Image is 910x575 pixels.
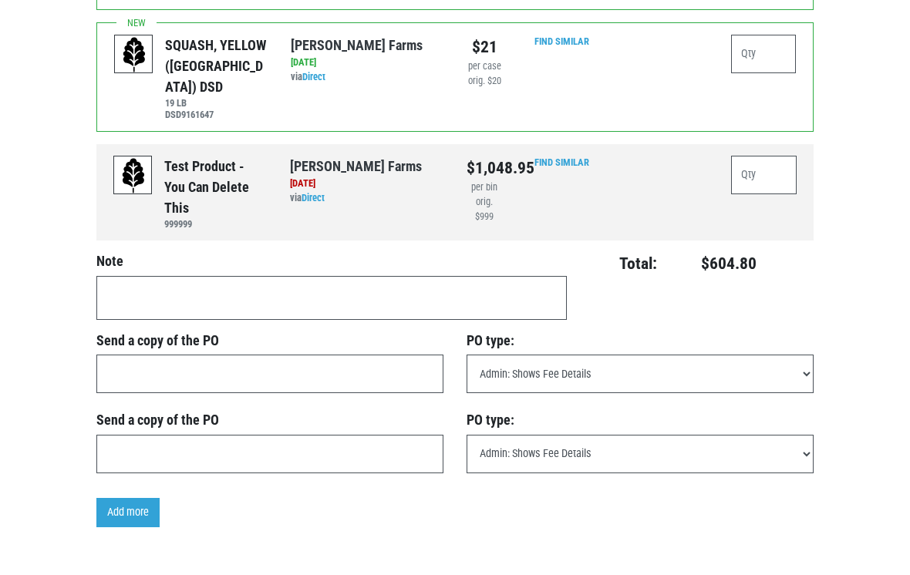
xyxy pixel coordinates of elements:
h3: Send a copy of the PO [96,412,443,429]
a: Find Similar [534,35,589,47]
input: Qty [731,156,796,194]
div: [DATE] [290,177,443,191]
h3: PO type: [467,332,814,349]
img: placeholder-variety-43d6402dacf2d531de610a020419775a.svg [114,156,153,195]
a: Direct [302,192,325,203]
h6: DSD9161647 [165,109,267,120]
input: Qty [731,35,796,73]
h6: 999999 [164,218,267,230]
a: Add more [96,498,160,527]
h3: Send a copy of the PO [96,332,443,349]
div: $1,048.95 [467,156,502,180]
h3: PO type: [467,412,814,429]
h4: $604.80 [666,254,757,274]
h4: Note [96,253,567,270]
div: via [290,177,443,206]
a: [PERSON_NAME] Farms [290,158,422,174]
div: per case [467,59,502,74]
div: SQUASH, YELLOW ([GEOGRAPHIC_DATA]) DSD [165,35,267,97]
div: [DATE] [291,55,443,70]
a: [PERSON_NAME] Farms [291,37,423,53]
h4: Total: [591,254,657,274]
a: Find Similar [534,156,589,168]
h6: 19 LB [165,97,267,109]
div: orig. $999 [467,195,502,224]
img: placeholder-variety-43d6402dacf2d531de610a020419775a.svg [115,35,153,74]
a: Direct [302,71,325,82]
div: per bin [467,180,502,195]
div: orig. $20 [467,74,502,89]
div: Test product - you can delete this [164,156,267,218]
div: via [291,55,443,85]
div: $21 [467,35,502,59]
